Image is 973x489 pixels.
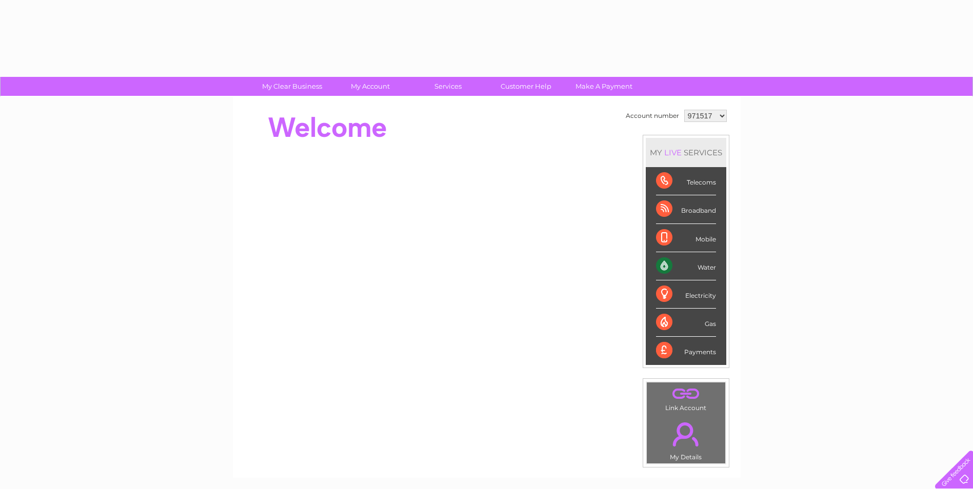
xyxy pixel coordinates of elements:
div: Gas [656,309,716,337]
div: Water [656,252,716,280]
td: Account number [623,107,682,125]
a: . [649,385,723,403]
div: Broadband [656,195,716,223]
a: My Account [328,77,412,96]
a: Make A Payment [562,77,646,96]
div: Electricity [656,280,716,309]
td: Link Account [646,382,726,414]
a: Services [406,77,490,96]
a: My Clear Business [250,77,334,96]
div: Mobile [656,224,716,252]
div: Payments [656,337,716,364]
div: Telecoms [656,167,716,195]
a: Customer Help [484,77,568,96]
div: LIVE [662,148,684,157]
div: MY SERVICES [646,138,726,167]
a: . [649,416,723,452]
td: My Details [646,414,726,464]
